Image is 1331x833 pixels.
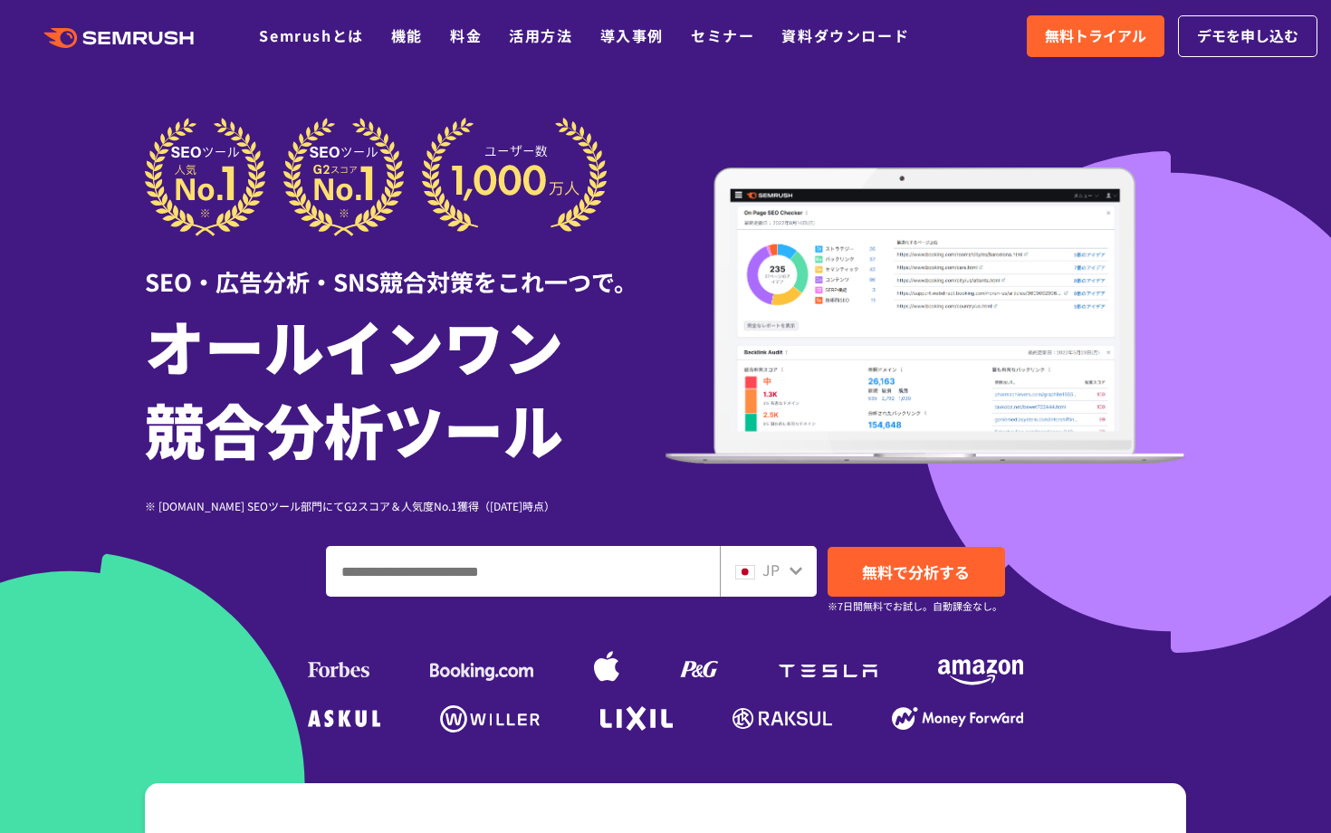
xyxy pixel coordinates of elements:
[450,24,482,46] a: 料金
[391,24,423,46] a: 機能
[600,24,664,46] a: 導入事例
[327,547,719,596] input: ドメイン、キーワードまたはURLを入力してください
[691,24,754,46] a: セミナー
[145,236,665,299] div: SEO・広告分析・SNS競合対策をこれ一つで。
[828,547,1005,597] a: 無料で分析する
[1197,24,1298,48] span: デモを申し込む
[781,24,909,46] a: 資料ダウンロード
[259,24,363,46] a: Semrushとは
[762,559,780,580] span: JP
[1027,15,1164,57] a: 無料トライアル
[145,497,665,514] div: ※ [DOMAIN_NAME] SEOツール部門にてG2スコア＆人気度No.1獲得（[DATE]時点）
[509,24,572,46] a: 活用方法
[145,303,665,470] h1: オールインワン 競合分析ツール
[1045,24,1146,48] span: 無料トライアル
[828,598,1002,615] small: ※7日間無料でお試し。自動課金なし。
[1178,15,1317,57] a: デモを申し込む
[862,560,970,583] span: 無料で分析する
